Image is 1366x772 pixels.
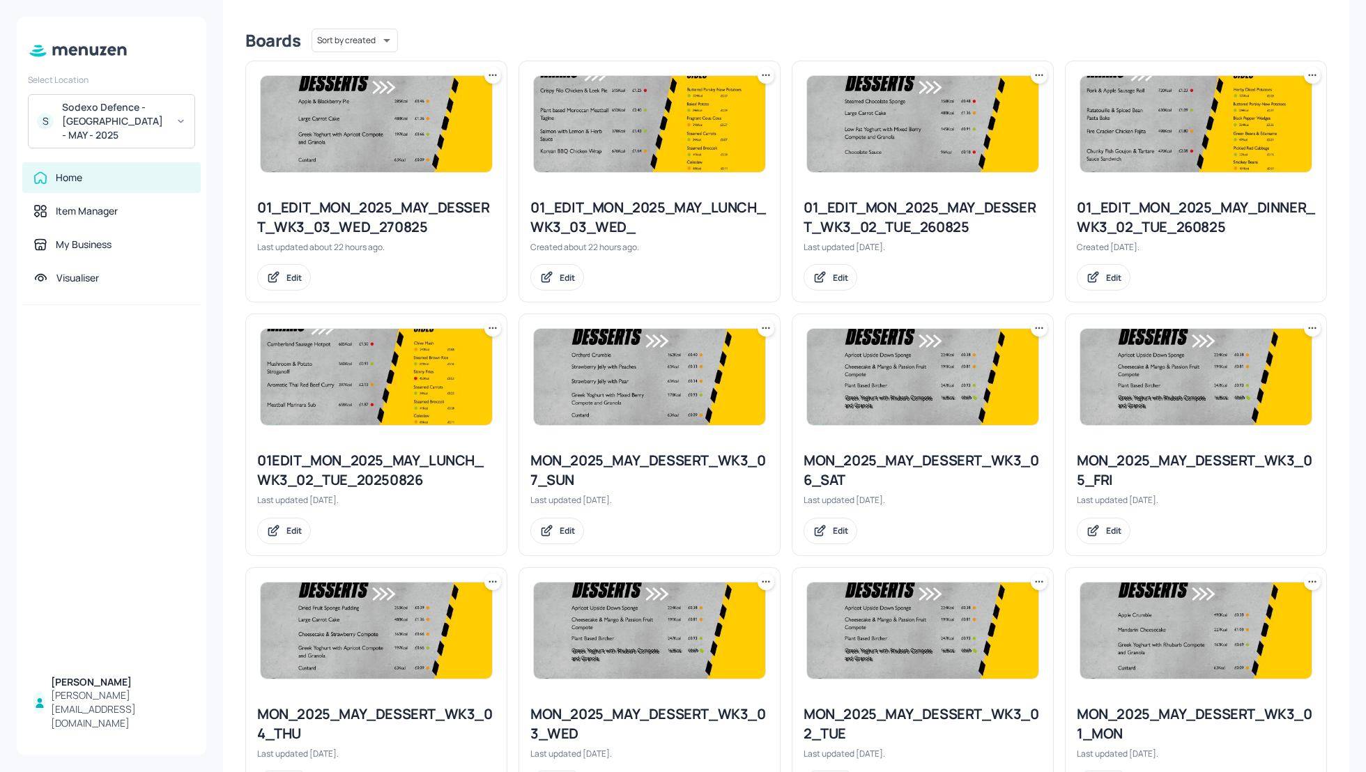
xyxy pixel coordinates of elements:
div: Last updated [DATE]. [804,748,1042,759]
div: Home [56,171,82,185]
img: 2025-08-26-1756203009006sbkrfkx5r6n.jpeg [261,329,492,425]
div: [PERSON_NAME][EMAIL_ADDRESS][DOMAIN_NAME] [51,688,190,730]
div: MON_2025_MAY_DESSERT_WK3_04_THU [257,704,496,743]
div: MON_2025_MAY_DESSERT_WK3_07_SUN [530,451,769,490]
div: Sort by created [312,26,398,54]
img: 2025-05-22-1747908285058xquneu94zyr.jpeg [534,329,765,425]
div: MON_2025_MAY_DESSERT_WK3_06_SAT [804,451,1042,490]
div: Created about 22 hours ago. [530,241,769,253]
div: Created [DATE]. [1077,241,1315,253]
div: 01_EDIT_MON_2025_MAY_DINNER_WK3_02_TUE_260825 [1077,198,1315,237]
div: Edit [1106,525,1121,536]
div: Edit [833,525,848,536]
div: Edit [286,272,302,284]
div: Edit [833,272,848,284]
div: MON_2025_MAY_DESSERT_WK3_05_FRI [1077,451,1315,490]
div: Last updated [DATE]. [530,748,769,759]
div: Last updated [DATE]. [257,494,496,506]
div: Edit [560,525,575,536]
img: 2025-05-20-1747740639646etna42jsom7.jpeg [534,582,765,679]
div: MON_2025_MAY_DESSERT_WK3_02_TUE [804,704,1042,743]
div: Last updated [DATE]. [257,748,496,759]
div: Last updated [DATE]. [1077,748,1315,759]
img: 2025-05-22-1747905634549fcc16euhoul.jpeg [1080,76,1312,172]
div: Visualiser [56,271,99,285]
div: Last updated [DATE]. [530,494,769,506]
div: 01_EDIT_MON_2025_MAY_DESSERT_WK3_03_WED_270825 [257,198,496,237]
div: MON_2025_MAY_DESSERT_WK3_03_WED [530,704,769,743]
img: 2025-06-02-174885353954511qglqx6s5ki.jpeg [1080,582,1312,679]
div: S [37,113,54,130]
div: Last updated [DATE]. [804,494,1042,506]
div: My Business [56,238,112,252]
div: Edit [1106,272,1121,284]
div: MON_2025_MAY_DESSERT_WK3_01_MON [1077,704,1315,743]
div: Edit [560,272,575,284]
img: 2025-05-21-1747842989630cxr7m70bhrl.jpeg [534,76,765,172]
div: Last updated about 22 hours ago. [257,241,496,253]
img: 2025-05-20-1747740639646etna42jsom7.jpeg [807,582,1038,679]
img: 2025-08-27-1756291929632f08b8smcx7c.jpeg [261,76,492,172]
div: [PERSON_NAME] [51,675,190,689]
div: Edit [286,525,302,536]
div: 01_EDIT_MON_2025_MAY_DESSERT_WK3_02_TUE_260825 [804,198,1042,237]
div: Boards [245,29,300,52]
div: Sodexo Defence - [GEOGRAPHIC_DATA] - MAY - 2025 [62,100,167,142]
div: 01_EDIT_MON_2025_MAY_LUNCH_WK3_03_WED_ [530,198,769,237]
div: Last updated [DATE]. [804,241,1042,253]
div: Item Manager [56,204,118,218]
img: 2025-05-20-1747740639646etna42jsom7.jpeg [1080,329,1312,425]
div: Last updated [DATE]. [1077,494,1315,506]
div: 01EDIT_MON_2025_MAY_LUNCH_WK3_02_TUE_20250826 [257,451,496,490]
img: 2025-08-26-1756221119077cz6p6bmjag7.jpeg [807,76,1038,172]
img: 2025-05-22-1747907876279vaqgzrmlu6.jpeg [261,582,492,679]
div: Select Location [28,74,195,86]
img: 2025-05-20-1747740639646etna42jsom7.jpeg [807,329,1038,425]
